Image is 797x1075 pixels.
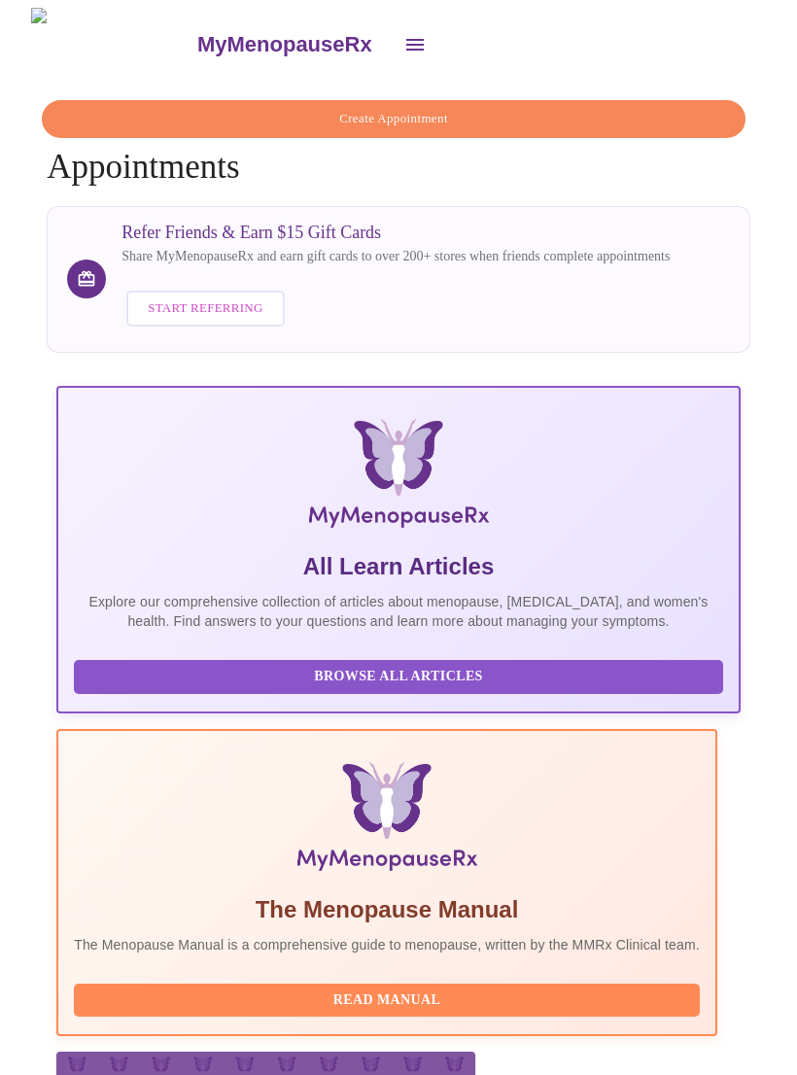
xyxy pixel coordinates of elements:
button: open drawer [392,21,438,68]
button: Browse All Articles [74,660,723,694]
a: Start Referring [121,281,289,336]
span: Start Referring [148,297,262,320]
span: Create Appointment [64,108,723,130]
img: MyMenopauseRx Logo [31,8,194,81]
span: Read Manual [93,988,680,1013]
a: Read Manual [74,990,705,1007]
h3: Refer Friends & Earn $15 Gift Cards [121,223,670,243]
button: Create Appointment [42,100,745,138]
h5: The Menopause Manual [74,894,700,925]
h3: MyMenopauseRx [197,32,372,57]
a: Browse All Articles [74,667,728,683]
p: Share MyMenopauseRx and earn gift cards to over 200+ stores when friends complete appointments [121,247,670,266]
button: Read Manual [74,984,700,1018]
img: MyMenopauseRx Logo [177,419,620,536]
img: Menopause Manual [173,762,600,879]
a: MyMenopauseRx [194,11,391,79]
h4: Appointments [47,100,750,187]
h5: All Learn Articles [74,551,723,582]
p: Explore our comprehensive collection of articles about menopause, [MEDICAL_DATA], and women's hea... [74,592,723,631]
span: Browse All Articles [93,665,704,689]
button: Start Referring [126,291,284,327]
p: The Menopause Manual is a comprehensive guide to menopause, written by the MMRx Clinical team. [74,935,700,954]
